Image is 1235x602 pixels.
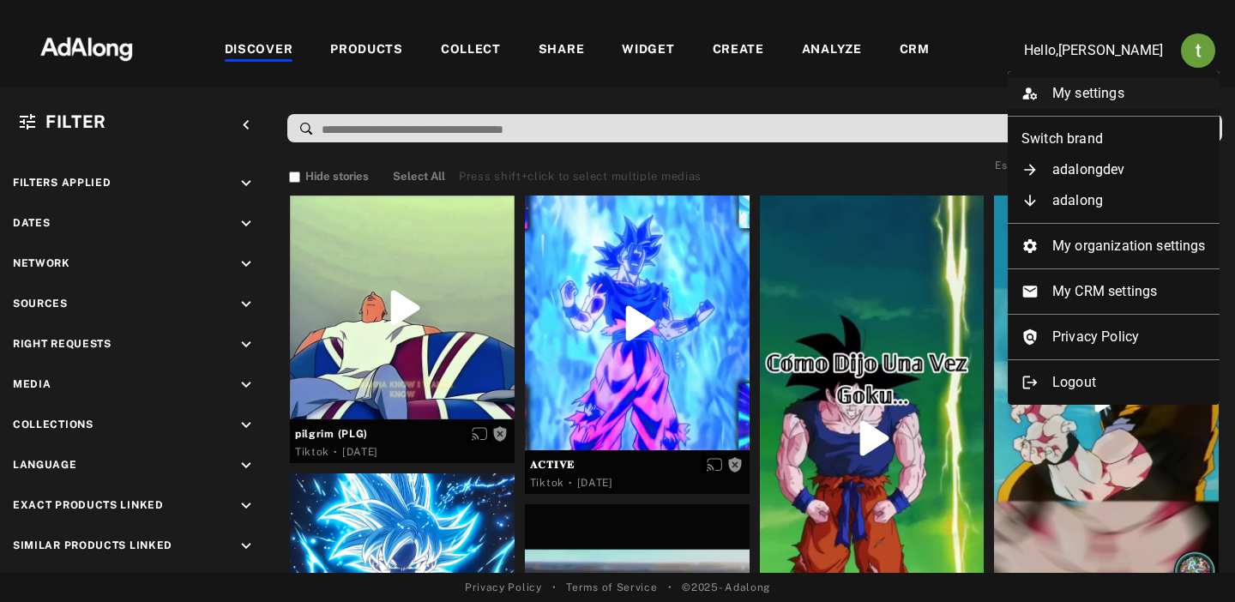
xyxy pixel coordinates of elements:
[1008,276,1220,307] li: My CRM settings
[1008,78,1220,109] li: My settings
[1008,123,1220,154] li: Switch brand
[1008,185,1220,216] li: adalong
[1008,322,1220,352] a: Privacy Policy
[1149,520,1235,602] iframe: Chat Widget
[1008,154,1220,185] li: adalongdev
[1008,367,1220,398] li: Logout
[1008,231,1220,262] li: My organization settings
